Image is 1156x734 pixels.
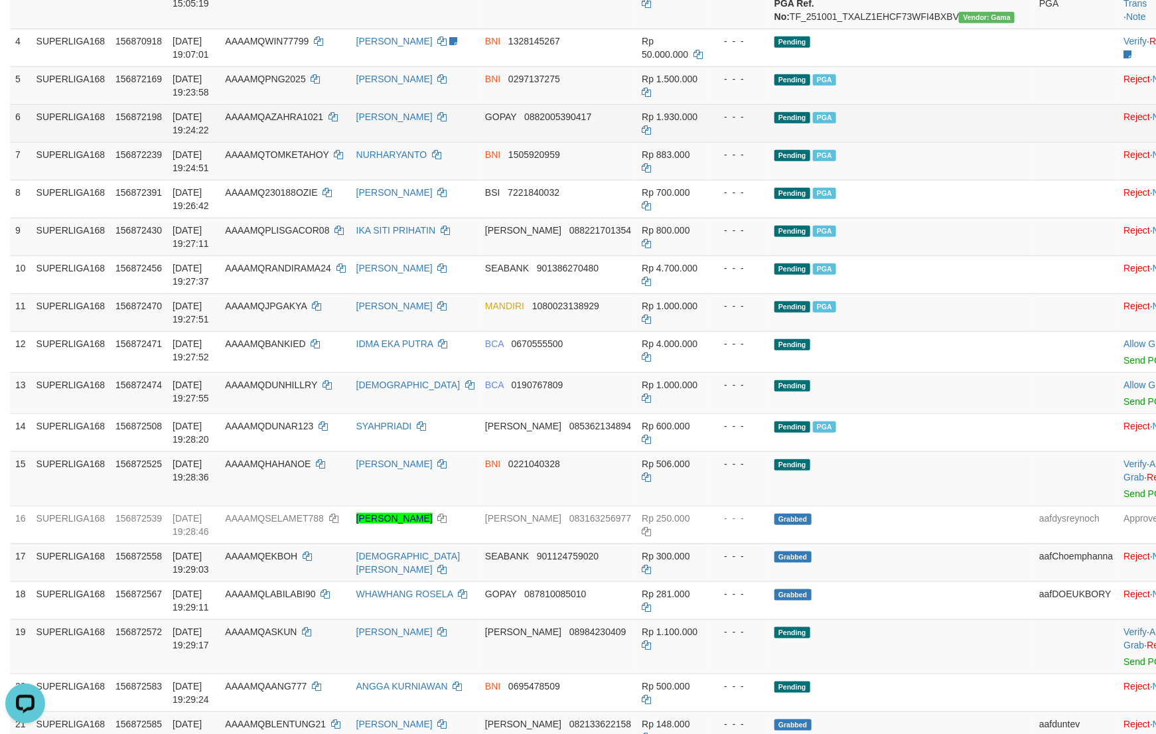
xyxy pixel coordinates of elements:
span: AAAAMQ230188OZIE [225,187,317,198]
a: [PERSON_NAME] [356,263,433,273]
div: - - - [713,186,764,199]
a: [PERSON_NAME] [356,74,433,84]
div: - - - [713,680,764,693]
td: SUPERLIGA168 [31,544,111,581]
button: Open LiveChat chat widget [5,5,45,45]
td: 9 [10,218,31,256]
span: Pending [774,380,810,392]
span: Rp 1.930.000 [642,111,697,122]
span: Marked by aafheankoy [813,226,836,237]
span: [DATE] 19:29:24 [173,681,209,705]
div: - - - [713,625,764,638]
span: [DATE] 19:24:22 [173,111,209,135]
div: - - - [713,419,764,433]
a: [PERSON_NAME] [356,719,433,729]
a: ANGGA KURNIAWAN [356,681,448,692]
span: [DATE] 19:07:01 [173,36,209,60]
span: BCA [485,380,504,390]
span: Pending [774,74,810,86]
td: 10 [10,256,31,293]
td: 11 [10,293,31,331]
span: 156872470 [115,301,162,311]
span: Copy 087810085010 to clipboard [524,589,586,599]
a: [PERSON_NAME] [356,626,433,637]
span: Marked by aafchhiseyha [813,74,836,86]
span: Rp 1.500.000 [642,74,697,84]
div: - - - [713,717,764,731]
span: Copy 08984230409 to clipboard [569,626,626,637]
span: [DATE] 19:27:52 [173,338,209,362]
span: 156872558 [115,551,162,561]
span: Rp 50.000.000 [642,36,688,60]
span: AAAAMQRANDIRAMA24 [225,263,330,273]
span: Rp 300.000 [642,551,689,561]
a: Reject [1124,74,1151,84]
span: Rp 281.000 [642,589,689,599]
span: [DATE] 19:29:11 [173,589,209,613]
td: 16 [10,506,31,544]
span: BNI [485,459,500,469]
span: [DATE] 19:27:55 [173,380,209,404]
span: AAAAMQEKBOH [225,551,297,561]
a: [PERSON_NAME] [356,459,433,469]
div: - - - [713,337,764,350]
span: SEABANK [485,551,529,561]
span: AAAAMQWIN77799 [225,36,309,46]
div: - - - [713,457,764,471]
a: IKA SITI PRIHATIN [356,225,436,236]
span: [DATE] 19:29:17 [173,626,209,650]
td: 14 [10,413,31,451]
span: Pending [774,37,810,48]
td: SUPERLIGA168 [31,451,111,506]
a: Reject [1124,187,1151,198]
span: Grabbed [774,514,812,525]
span: BCA [485,338,504,349]
span: Copy 901386270480 to clipboard [537,263,599,273]
span: Rp 700.000 [642,187,689,198]
span: SEABANK [485,263,529,273]
td: aafChoemphanna [1034,544,1118,581]
span: [PERSON_NAME] [485,626,561,637]
td: 19 [10,619,31,674]
a: Note [1126,11,1146,22]
span: Rp 506.000 [642,459,689,469]
span: [PERSON_NAME] [485,421,561,431]
span: 156872169 [115,74,162,84]
span: [PERSON_NAME] [485,513,561,524]
a: Reject [1124,681,1151,692]
a: [PERSON_NAME] [356,301,433,311]
span: 156872585 [115,719,162,729]
span: Rp 4.700.000 [642,263,697,273]
td: 8 [10,180,31,218]
a: Verify [1124,459,1147,469]
span: [DATE] 19:27:37 [173,263,209,287]
span: MANDIRI [485,301,524,311]
span: Marked by aafheankoy [813,421,836,433]
span: AAAAMQAZAHRA1021 [225,111,323,122]
span: Copy 1328145267 to clipboard [508,36,560,46]
span: Pending [774,301,810,313]
span: AAAAMQTOMKETAHOY [225,149,328,160]
span: AAAAMQDUNHILLRY [225,380,317,390]
span: BNI [485,681,500,692]
td: SUPERLIGA168 [31,413,111,451]
span: 156872471 [115,338,162,349]
div: - - - [713,550,764,563]
span: [PERSON_NAME] [485,719,561,729]
span: 156872474 [115,380,162,390]
span: AAAAMQAANG777 [225,681,307,692]
a: [DEMOGRAPHIC_DATA][PERSON_NAME] [356,551,461,575]
a: [PERSON_NAME] [356,513,433,524]
td: 20 [10,674,31,711]
span: 156872583 [115,681,162,692]
td: 7 [10,142,31,180]
a: Reject [1124,719,1151,729]
td: 17 [10,544,31,581]
span: 156870918 [115,36,162,46]
span: Pending [774,339,810,350]
span: BNI [485,149,500,160]
td: aafdysreynoch [1034,506,1118,544]
span: 156872239 [115,149,162,160]
td: SUPERLIGA168 [31,218,111,256]
span: [DATE] 19:28:46 [173,513,209,537]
